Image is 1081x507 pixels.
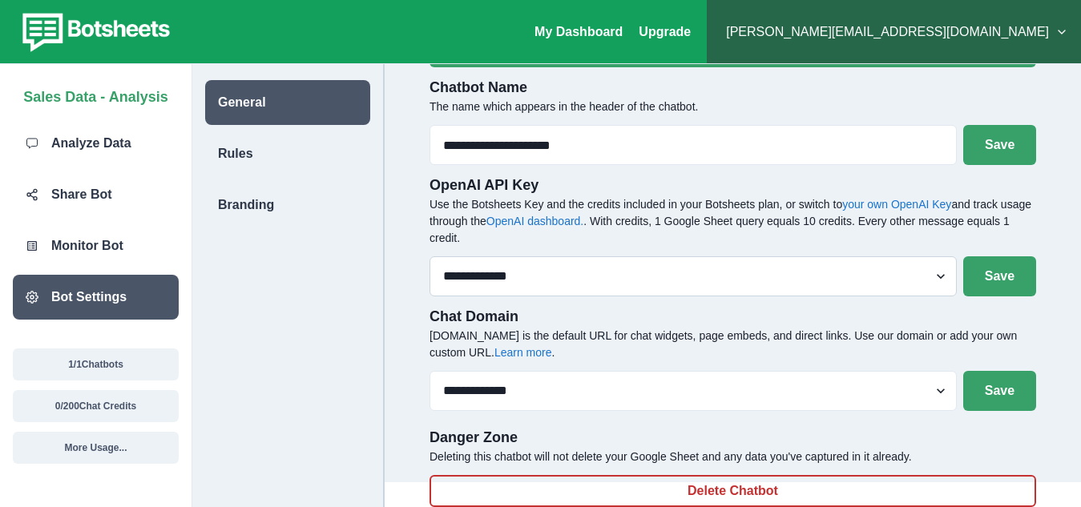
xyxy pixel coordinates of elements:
[218,144,253,163] p: Rules
[494,346,552,359] a: Learn more
[51,185,112,204] p: Share Bot
[13,348,179,380] button: 1/1Chatbots
[23,80,167,108] p: Sales Data - Analysis
[720,16,1068,48] button: [PERSON_NAME][EMAIL_ADDRESS][DOMAIN_NAME]
[639,25,691,38] a: Upgrade
[218,195,274,215] p: Branding
[963,256,1036,296] button: Save
[192,131,383,176] a: Rules
[51,134,131,153] p: Analyze Data
[430,449,1036,465] p: Deleting this chatbot will not delete your Google Sheet and any data you've captured in it already.
[13,432,179,464] button: More Usage...
[430,77,1036,99] p: Chatbot Name
[192,183,383,227] a: Branding
[430,196,1036,247] p: Use the Botsheets Key and the credits included in your Botsheets plan, or switch to and track usa...
[192,80,383,125] a: General
[13,10,175,54] img: botsheets-logo.png
[13,390,179,422] button: 0/200Chat Credits
[842,198,951,211] a: your own OpenAI Key
[963,371,1036,411] button: Save
[963,125,1036,165] button: Save
[51,288,127,307] p: Bot Settings
[51,236,123,256] p: Monitor Bot
[486,215,583,227] a: OpenAI dashboard.
[430,427,1036,449] p: Danger Zone
[430,99,1036,115] p: The name which appears in the header of the chatbot.
[430,306,1036,328] p: Chat Domain
[430,475,1036,507] button: Delete Chatbot
[430,328,1036,361] p: [DOMAIN_NAME] is the default URL for chat widgets, page embeds, and direct links. Use our domain ...
[534,25,623,38] a: My Dashboard
[218,93,266,112] p: General
[430,175,1036,196] p: OpenAI API Key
